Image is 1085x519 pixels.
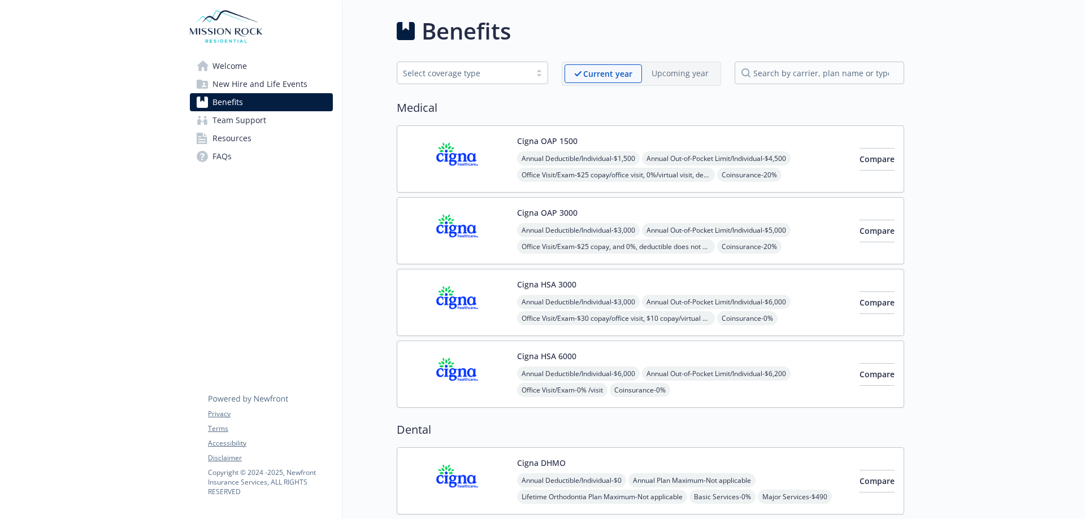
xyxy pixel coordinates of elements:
[208,453,332,463] a: Disclaimer
[422,14,511,48] h1: Benefits
[652,67,709,79] p: Upcoming year
[610,383,670,397] span: Coinsurance - 0%
[397,421,904,438] h2: Dental
[517,207,578,219] button: Cigna OAP 3000
[190,57,333,75] a: Welcome
[403,67,525,79] div: Select coverage type
[190,147,333,165] a: FAQs
[208,438,332,448] a: Accessibility
[406,457,508,505] img: CIGNA carrier logo
[190,93,333,111] a: Benefits
[212,129,251,147] span: Resources
[208,424,332,434] a: Terms
[628,473,756,487] span: Annual Plan Maximum - Not applicable
[517,295,640,309] span: Annual Deductible/Individual - $3,000
[190,75,333,93] a: New Hire and Life Events
[406,278,508,326] img: CIGNA carrier logo
[517,350,576,362] button: Cigna HSA 6000
[860,476,895,486] span: Compare
[517,367,640,381] span: Annual Deductible/Individual - $6,000
[190,111,333,129] a: Team Support
[406,207,508,255] img: CIGNA carrier logo
[208,409,332,419] a: Privacy
[642,223,791,237] span: Annual Out-of-Pocket Limit/Individual - $5,000
[517,278,576,290] button: Cigna HSA 3000
[517,490,687,504] span: Lifetime Orthodontia Plan Maximum - Not applicable
[517,239,715,254] span: Office Visit/Exam - $25 copay, and 0%, deductible does not apply
[717,311,778,325] span: Coinsurance - 0%
[517,135,578,147] button: Cigna OAP 1500
[860,297,895,308] span: Compare
[860,291,895,314] button: Compare
[406,135,508,183] img: CIGNA carrier logo
[208,468,332,496] p: Copyright © 2024 - 2025 , Newfront Insurance Services, ALL RIGHTS RESERVED
[517,168,715,182] span: Office Visit/Exam - $25 copay/office visit, 0%/virtual visit, deductible does not apply
[860,369,895,380] span: Compare
[758,490,832,504] span: Major Services - $490
[642,295,791,309] span: Annual Out-of-Pocket Limit/Individual - $6,000
[517,223,640,237] span: Annual Deductible/Individual - $3,000
[583,68,632,80] p: Current year
[517,311,715,325] span: Office Visit/Exam - $30 copay/office visit, $10 copay/virtual visit
[860,363,895,386] button: Compare
[517,383,607,397] span: Office Visit/Exam - 0% /visit
[517,151,640,165] span: Annual Deductible/Individual - $1,500
[212,111,266,129] span: Team Support
[860,225,895,236] span: Compare
[860,154,895,164] span: Compare
[212,57,247,75] span: Welcome
[190,129,333,147] a: Resources
[212,93,243,111] span: Benefits
[517,457,566,469] button: Cigna DHMO
[212,75,307,93] span: New Hire and Life Events
[717,239,782,254] span: Coinsurance - 20%
[397,99,904,116] h2: Medical
[642,367,791,381] span: Annual Out-of-Pocket Limit/Individual - $6,200
[212,147,232,165] span: FAQs
[860,470,895,492] button: Compare
[860,220,895,242] button: Compare
[735,62,904,84] input: search by carrier, plan name or type
[689,490,756,504] span: Basic Services - 0%
[717,168,782,182] span: Coinsurance - 20%
[860,148,895,171] button: Compare
[642,151,791,165] span: Annual Out-of-Pocket Limit/Individual - $4,500
[517,473,626,487] span: Annual Deductible/Individual - $0
[642,64,718,83] span: Upcoming year
[406,350,508,398] img: CIGNA carrier logo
